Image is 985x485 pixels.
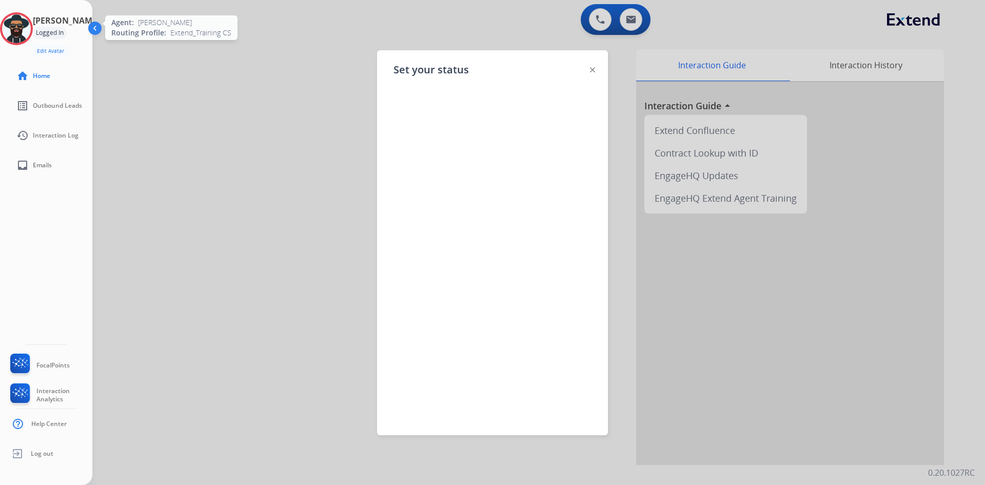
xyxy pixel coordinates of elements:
[31,450,53,458] span: Log out
[33,45,68,57] button: Edit Avatar
[33,161,52,169] span: Emails
[111,17,134,28] span: Agent:
[170,28,231,38] span: Extend_Training CS
[33,14,100,27] h3: [PERSON_NAME]
[2,14,31,43] img: avatar
[8,354,70,377] a: FocalPoints
[36,361,70,370] span: FocalPoints
[16,159,29,171] mat-icon: inbox
[16,100,29,112] mat-icon: list_alt
[16,70,29,82] mat-icon: home
[928,467,975,479] p: 0.20.1027RC
[33,102,82,110] span: Outbound Leads
[31,420,67,428] span: Help Center
[138,17,192,28] span: [PERSON_NAME]
[33,27,67,39] div: Logged In
[33,131,78,140] span: Interaction Log
[16,129,29,142] mat-icon: history
[36,387,92,403] span: Interaction Analytics
[111,28,166,38] span: Routing Profile:
[8,383,92,407] a: Interaction Analytics
[393,63,469,77] span: Set your status
[590,67,595,72] img: close-button
[33,72,50,80] span: Home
